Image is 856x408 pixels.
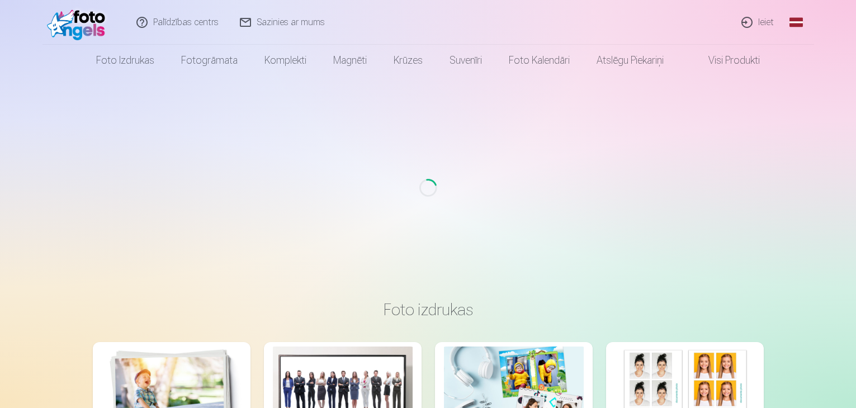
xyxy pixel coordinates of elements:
[380,45,436,76] a: Krūzes
[677,45,773,76] a: Visi produkti
[83,45,168,76] a: Foto izdrukas
[102,300,755,320] h3: Foto izdrukas
[583,45,677,76] a: Atslēgu piekariņi
[251,45,320,76] a: Komplekti
[168,45,251,76] a: Fotogrāmata
[47,4,111,40] img: /fa1
[495,45,583,76] a: Foto kalendāri
[436,45,495,76] a: Suvenīri
[320,45,380,76] a: Magnēti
